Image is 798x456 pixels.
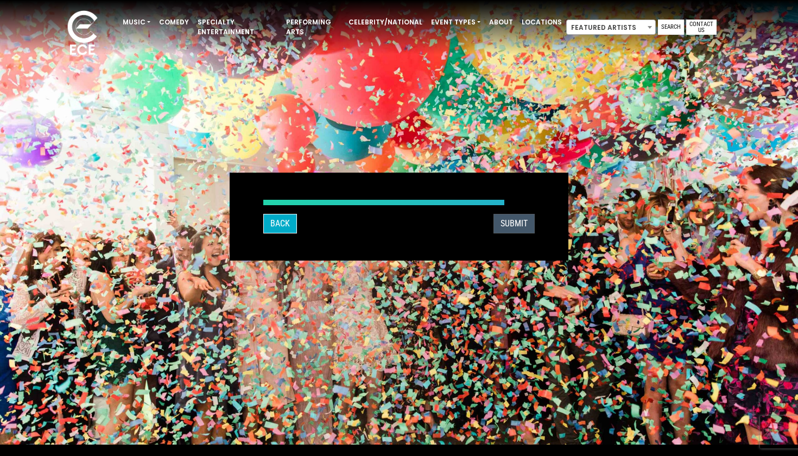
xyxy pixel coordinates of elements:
a: Performing Arts [282,13,344,41]
button: SUBMIT [493,214,535,233]
a: Contact Us [686,20,717,35]
a: Event Types [427,13,485,31]
img: ece_new_logo_whitev2-1.png [55,8,110,60]
a: Locations [517,13,566,31]
a: Comedy [155,13,193,31]
button: Back [263,214,297,233]
a: Specialty Entertainment [193,13,282,41]
span: Featured Artists [566,20,656,35]
a: About [485,13,517,31]
a: Search [658,20,684,35]
span: Featured Artists [567,20,655,35]
a: Music [118,13,155,31]
a: Celebrity/National [344,13,427,31]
